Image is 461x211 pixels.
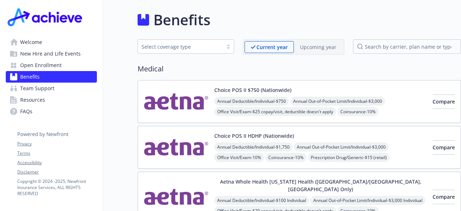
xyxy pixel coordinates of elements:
a: Accessibility [17,159,97,166]
a: Terms [17,150,97,157]
button: Compare [433,140,455,155]
p: Copyright © 2024 - 2025 , Newfront Insurance Services, ALL RIGHTS RESERVED [17,178,97,197]
span: Open Enrollment [20,60,62,71]
span: Coinsurance - 10% [265,153,306,162]
span: New Hire and Life Events [20,48,81,60]
a: Disclaimer [17,169,97,175]
button: Aetna Whole Health [US_STATE] Health ([GEOGRAPHIC_DATA]/[GEOGRAPHIC_DATA], [GEOGRAPHIC_DATA] Only) [214,178,427,193]
span: Annual Out-of-Pocket Limit/Individual - $3,000 [290,97,385,106]
a: Privacy [17,141,97,147]
h1: Benefits [153,9,210,31]
a: Open Enrollment [6,60,97,71]
a: FAQs [6,106,97,117]
p: Upcoming year [300,43,336,51]
span: Resources [20,94,45,106]
span: Benefits [20,71,40,83]
a: Team Support [6,83,97,94]
span: Annual Deductible/Individual - $750 [214,97,289,106]
button: Choice POS II HDHP (Nationwide) [214,132,294,140]
span: Compare [433,98,455,105]
input: search by carrier, plan name or type [353,39,461,54]
a: Benefits [6,71,97,83]
button: Compare [433,190,455,204]
span: Annual Out-of-Pocket Limit/Individual - $3,000 Individual [310,196,425,205]
a: New Hire and Life Events [6,48,97,60]
span: Prescription Drug/Generic - $15 (retail) [308,153,390,162]
a: Resources [6,94,97,106]
span: Annual Deductible/Individual - $100 Individual [214,196,309,205]
button: Choice POS II $750 (Nationwide) [214,86,291,94]
button: Compare [433,94,455,109]
span: Office Visit/Exam - 10% [214,153,264,162]
span: Compare [433,193,455,200]
img: Aetna Inc carrier logo [144,86,209,117]
span: Team Support [20,83,54,94]
p: Current year [256,43,288,51]
span: Annual Deductible/Individual - $1,750 [214,142,292,151]
h2: Medical [138,63,461,74]
a: Welcome [6,36,97,48]
span: Annual Out-of-Pocket Limit/Individual - $3,000 [294,142,389,151]
span: Coinsurance - 10% [337,107,379,116]
span: Office Visit/Exam - $25 copay/visit, deductible doesn't apply [214,107,336,116]
span: Welcome [20,36,42,48]
span: FAQs [20,106,32,117]
div: Select coverage type [142,43,219,50]
span: Compare [433,144,455,151]
img: Aetna Inc carrier logo [144,132,209,163]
